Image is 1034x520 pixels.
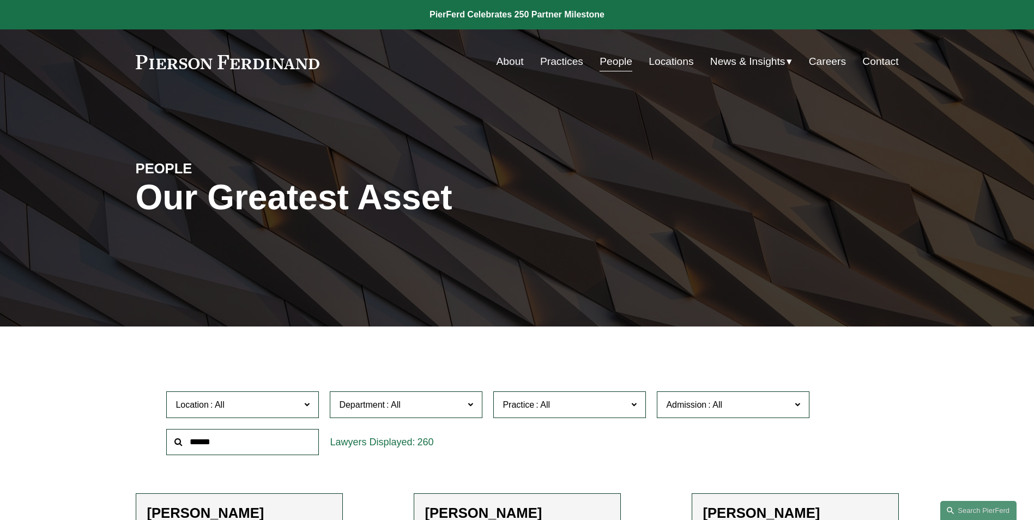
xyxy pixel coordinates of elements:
h4: PEOPLE [136,160,326,177]
span: Practice [503,400,534,409]
span: Department [339,400,385,409]
a: Contact [862,51,898,72]
h1: Our Greatest Asset [136,178,644,217]
a: Search this site [940,501,1017,520]
a: folder dropdown [710,51,793,72]
span: News & Insights [710,52,785,71]
span: Admission [666,400,706,409]
a: Careers [809,51,846,72]
span: 260 [417,437,433,448]
a: People [600,51,632,72]
a: Practices [540,51,583,72]
span: Location [176,400,209,409]
a: About [497,51,524,72]
a: Locations [649,51,693,72]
